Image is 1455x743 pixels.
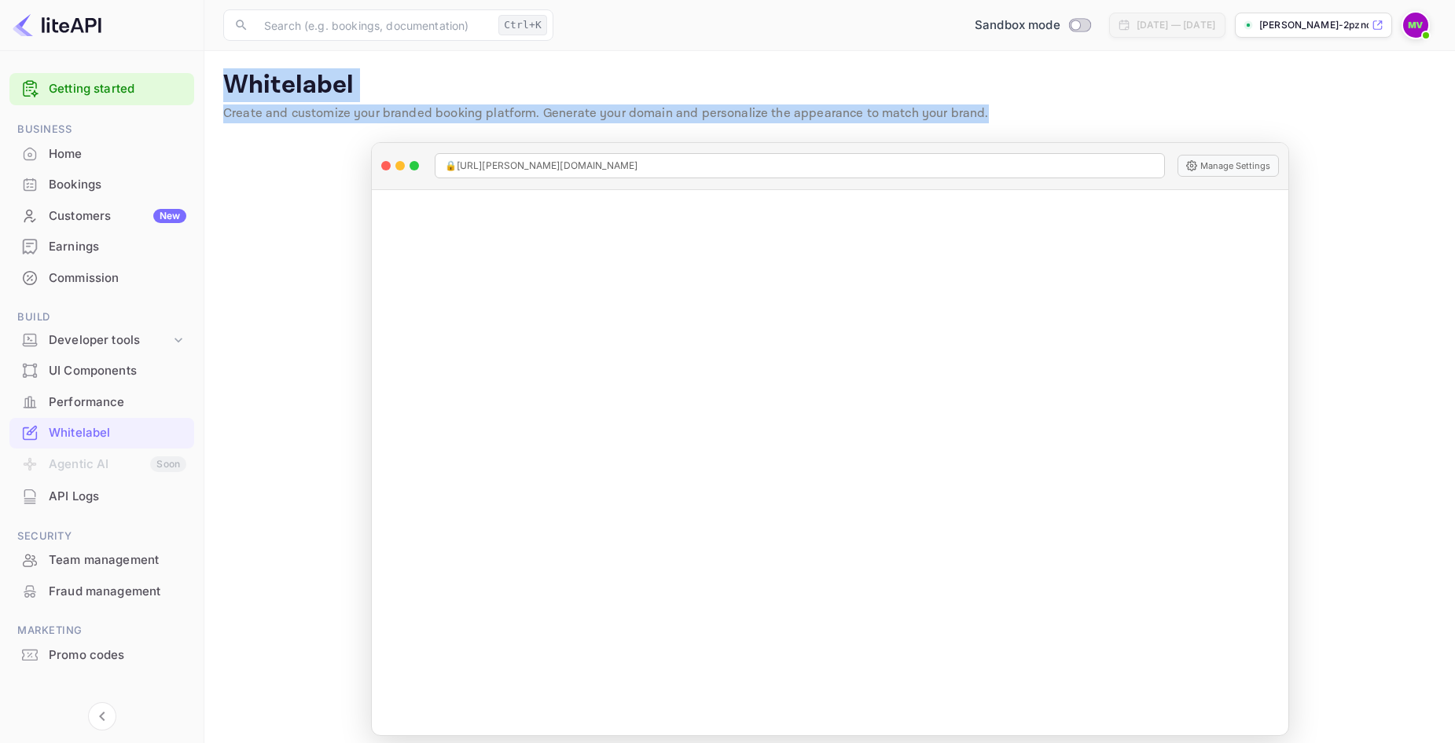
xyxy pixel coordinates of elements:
[9,121,194,138] span: Business
[49,207,186,225] div: Customers
[9,640,194,671] div: Promo codes
[9,545,194,574] a: Team management
[9,481,194,511] a: API Logs
[975,16,1060,35] span: Sandbox mode
[9,387,194,418] div: Performance
[498,15,547,35] div: Ctrl+K
[9,201,194,232] div: CustomersNew
[9,622,194,639] span: Marketing
[9,481,194,512] div: API Logs
[255,9,492,41] input: Search (e.g. bookings, documentation)
[49,393,186,412] div: Performance
[9,356,194,385] a: UI Components
[968,16,1097,35] div: Switch to Production mode
[49,176,186,194] div: Bookings
[1137,18,1215,32] div: [DATE] — [DATE]
[9,418,194,448] div: Whitelabel
[9,170,194,199] a: Bookings
[49,424,186,442] div: Whitelabel
[9,232,194,262] div: Earnings
[49,238,186,256] div: Earnings
[223,104,1436,123] p: Create and customize your branded booking platform. Generate your domain and personalize the appe...
[9,73,194,105] div: Getting started
[9,201,194,230] a: CustomersNew
[49,583,186,601] div: Fraud management
[9,263,194,294] div: Commission
[49,80,186,98] a: Getting started
[9,528,194,545] span: Security
[9,387,194,416] a: Performance
[9,545,194,576] div: Team management
[9,263,194,292] a: Commission
[9,576,194,607] div: Fraud management
[49,646,186,664] div: Promo codes
[9,309,194,326] span: Build
[13,13,101,38] img: LiteAPI logo
[49,488,186,506] div: API Logs
[223,70,1436,101] p: Whitelabel
[49,269,186,287] div: Commission
[9,356,194,386] div: UI Components
[153,209,186,223] div: New
[1259,18,1369,32] p: [PERSON_NAME]-2pznq.nui...
[9,576,194,606] a: Fraud management
[445,159,638,173] span: 🔒 [URL][PERSON_NAME][DOMAIN_NAME]
[49,145,186,163] div: Home
[1178,155,1279,177] button: Manage Settings
[9,327,194,354] div: Developer tools
[88,702,116,730] button: Collapse navigation
[1403,13,1428,38] img: Michael Vogt
[49,362,186,380] div: UI Components
[9,418,194,447] a: Whitelabel
[9,232,194,261] a: Earnings
[49,331,171,350] div: Developer tools
[9,170,194,200] div: Bookings
[9,139,194,168] a: Home
[9,640,194,669] a: Promo codes
[49,551,186,569] div: Team management
[9,139,194,170] div: Home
